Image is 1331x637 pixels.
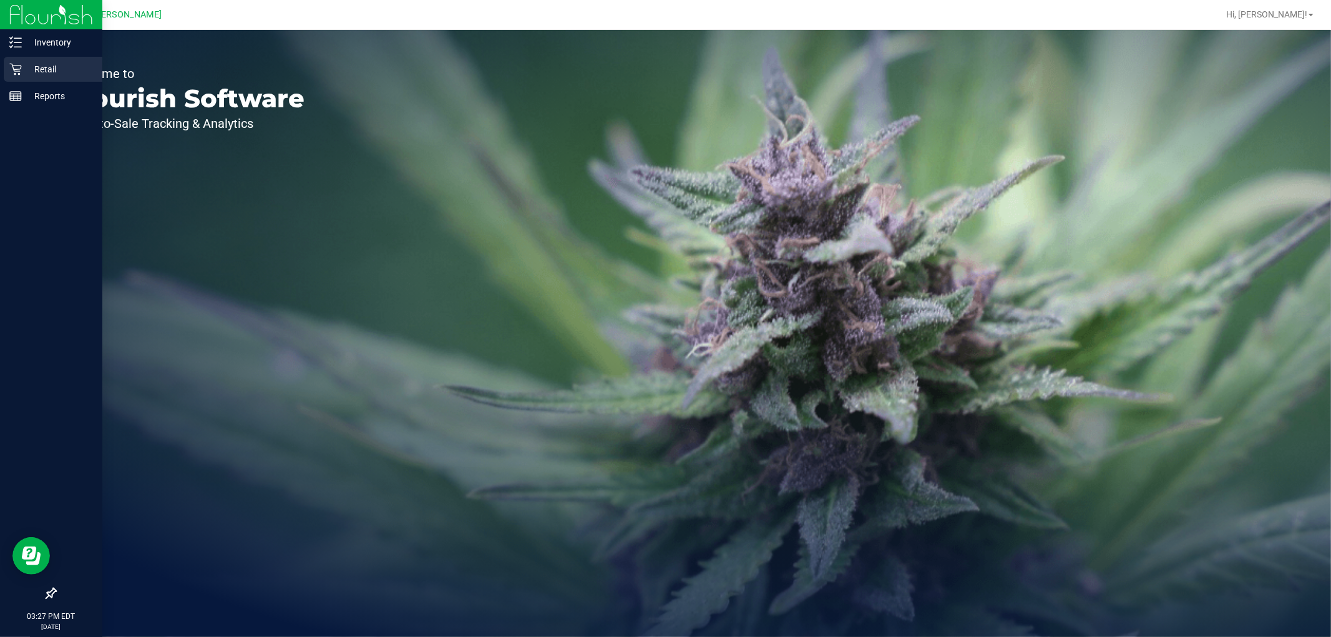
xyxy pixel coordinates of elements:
p: Seed-to-Sale Tracking & Analytics [67,117,305,130]
p: Retail [22,62,97,77]
iframe: Resource center [12,537,50,575]
p: [DATE] [6,622,97,631]
p: Reports [22,89,97,104]
span: Hi, [PERSON_NAME]! [1226,9,1307,19]
span: [PERSON_NAME] [93,9,162,20]
inline-svg: Reports [9,90,22,102]
p: Inventory [22,35,97,50]
inline-svg: Retail [9,63,22,75]
p: Welcome to [67,67,305,80]
p: Flourish Software [67,86,305,111]
p: 03:27 PM EDT [6,611,97,622]
inline-svg: Inventory [9,36,22,49]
